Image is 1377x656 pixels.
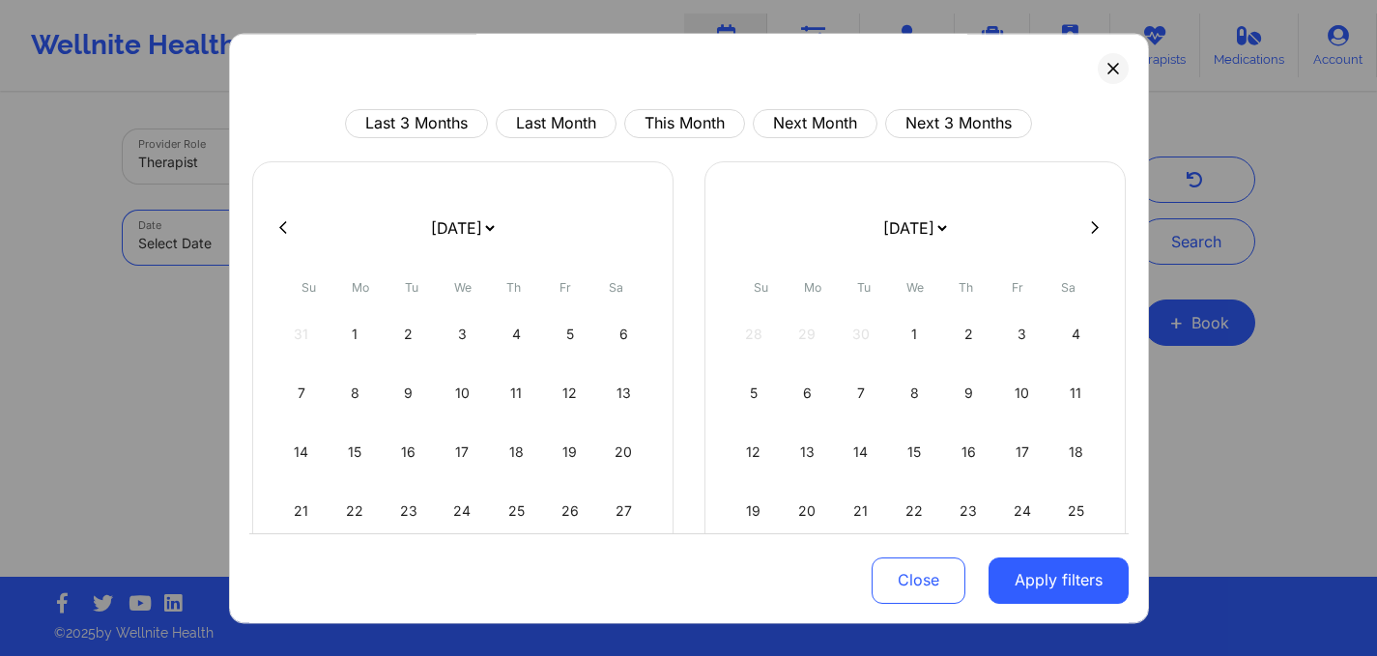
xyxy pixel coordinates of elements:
abbr: Thursday [959,280,973,295]
div: Sun Sep 07 2025 [277,366,327,420]
div: Thu Sep 25 2025 [492,484,541,538]
div: Sat Sep 06 2025 [599,307,648,361]
div: Tue Sep 09 2025 [385,366,434,420]
div: Thu Sep 04 2025 [492,307,541,361]
abbr: Wednesday [906,280,924,295]
button: Apply filters [989,556,1129,603]
div: Tue Sep 23 2025 [385,484,434,538]
div: Tue Oct 14 2025 [837,425,886,479]
div: Wed Oct 01 2025 [890,307,939,361]
div: Mon Oct 20 2025 [783,484,832,538]
div: Mon Sep 22 2025 [330,484,380,538]
button: Next Month [753,109,877,138]
div: Sun Sep 21 2025 [277,484,327,538]
div: Tue Oct 21 2025 [837,484,886,538]
div: Sat Oct 11 2025 [1051,366,1101,420]
div: Mon Sep 01 2025 [330,307,380,361]
div: Thu Oct 02 2025 [944,307,993,361]
div: Fri Oct 24 2025 [997,484,1047,538]
div: Thu Sep 11 2025 [492,366,541,420]
div: Fri Sep 26 2025 [545,484,594,538]
div: Mon Oct 13 2025 [783,425,832,479]
abbr: Monday [352,280,369,295]
button: Last 3 Months [345,109,488,138]
div: Sat Sep 13 2025 [599,366,648,420]
div: Thu Oct 16 2025 [944,425,993,479]
div: Wed Sep 10 2025 [438,366,487,420]
div: Tue Sep 16 2025 [385,425,434,479]
div: Sun Sep 14 2025 [277,425,327,479]
div: Sat Sep 27 2025 [599,484,648,538]
div: Thu Oct 09 2025 [944,366,993,420]
div: Fri Sep 12 2025 [545,366,594,420]
div: Thu Oct 23 2025 [944,484,993,538]
div: Tue Sep 02 2025 [385,307,434,361]
div: Sat Sep 20 2025 [599,425,648,479]
abbr: Thursday [506,280,521,295]
abbr: Saturday [609,280,623,295]
div: Sat Oct 25 2025 [1051,484,1101,538]
div: Sat Oct 18 2025 [1051,425,1101,479]
abbr: Sunday [754,280,768,295]
abbr: Friday [1012,280,1023,295]
div: Mon Oct 06 2025 [783,366,832,420]
div: Wed Sep 03 2025 [438,307,487,361]
abbr: Tuesday [405,280,418,295]
div: Wed Sep 17 2025 [438,425,487,479]
div: Fri Sep 05 2025 [545,307,594,361]
button: Last Month [496,109,617,138]
div: Fri Oct 03 2025 [997,307,1047,361]
abbr: Tuesday [857,280,871,295]
div: Fri Oct 10 2025 [997,366,1047,420]
button: Close [872,556,965,603]
div: Fri Sep 19 2025 [545,425,594,479]
div: Fri Oct 17 2025 [997,425,1047,479]
div: Sun Oct 12 2025 [730,425,779,479]
div: Wed Oct 15 2025 [890,425,939,479]
div: Sat Oct 04 2025 [1051,307,1101,361]
button: This Month [624,109,745,138]
abbr: Sunday [301,280,316,295]
div: Mon Sep 08 2025 [330,366,380,420]
div: Thu Sep 18 2025 [492,425,541,479]
abbr: Friday [559,280,571,295]
button: Next 3 Months [885,109,1032,138]
div: Wed Oct 08 2025 [890,366,939,420]
abbr: Monday [804,280,821,295]
div: Sun Oct 19 2025 [730,484,779,538]
div: Mon Sep 15 2025 [330,425,380,479]
abbr: Saturday [1061,280,1076,295]
div: Sun Oct 05 2025 [730,366,779,420]
abbr: Wednesday [454,280,472,295]
div: Wed Oct 22 2025 [890,484,939,538]
div: Wed Sep 24 2025 [438,484,487,538]
div: Tue Oct 07 2025 [837,366,886,420]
